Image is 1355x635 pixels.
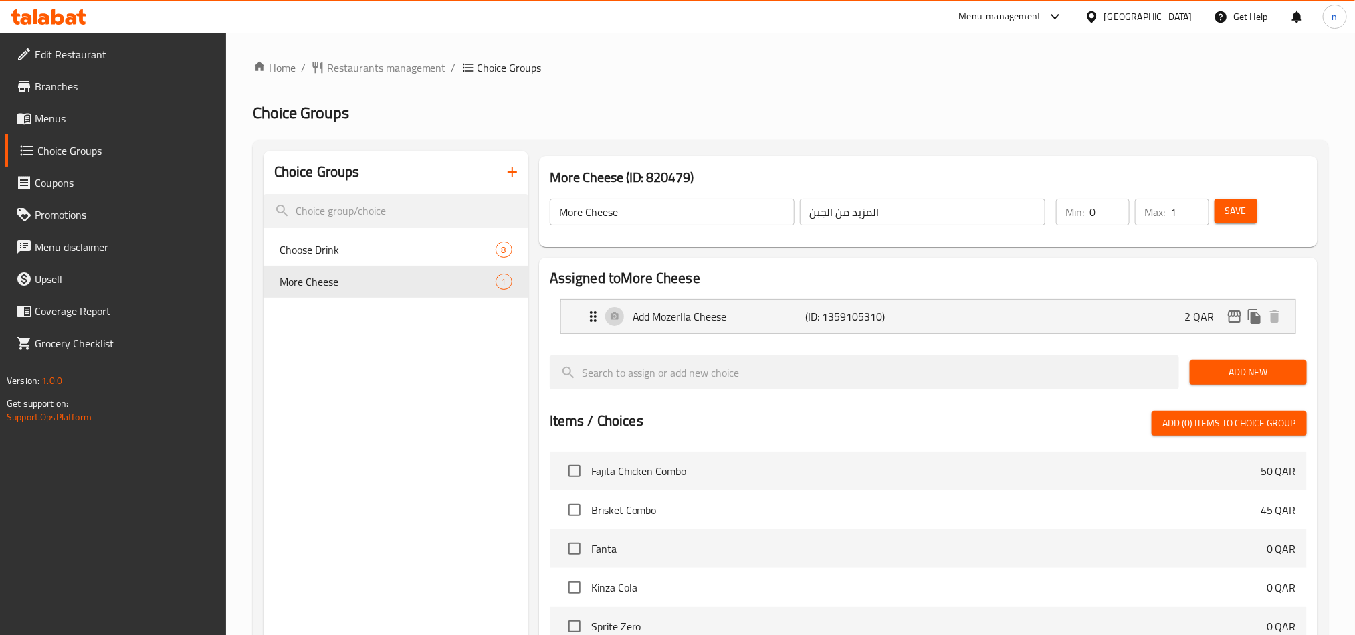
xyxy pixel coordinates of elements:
[1104,9,1192,24] div: [GEOGRAPHIC_DATA]
[550,294,1307,339] li: Expand
[959,9,1041,25] div: Menu-management
[560,457,589,485] span: Select choice
[805,308,920,325] p: (ID: 1359105310)
[1261,463,1296,479] p: 50 QAR
[1190,360,1307,385] button: Add New
[5,70,226,102] a: Branches
[591,463,1261,479] span: Fajita Chicken Combo
[311,60,446,76] a: Restaurants management
[327,60,446,76] span: Restaurants management
[253,60,1328,76] nav: breadcrumb
[1261,502,1296,518] p: 45 QAR
[550,268,1307,288] h2: Assigned to More Cheese
[1215,199,1257,223] button: Save
[35,303,215,319] span: Coverage Report
[5,38,226,70] a: Edit Restaurant
[1152,411,1307,436] button: Add (0) items to choice group
[550,355,1179,389] input: search
[301,60,306,76] li: /
[280,242,496,258] span: Choose Drink
[633,308,805,325] p: Add Mozerlla Cheese
[1267,579,1296,596] p: 0 QAR
[496,274,512,290] div: Choices
[5,263,226,295] a: Upsell
[1184,308,1225,325] p: 2 QAR
[1267,618,1296,634] p: 0 QAR
[253,98,349,128] span: Choice Groups
[35,46,215,62] span: Edit Restaurant
[496,244,512,256] span: 8
[478,60,542,76] span: Choice Groups
[35,175,215,191] span: Coupons
[560,573,589,602] span: Select choice
[35,239,215,255] span: Menu disclaimer
[1201,364,1296,381] span: Add New
[5,327,226,359] a: Grocery Checklist
[35,271,215,287] span: Upsell
[264,194,528,228] input: search
[5,295,226,327] a: Coverage Report
[560,535,589,563] span: Select choice
[1225,306,1245,327] button: edit
[35,207,215,223] span: Promotions
[5,167,226,199] a: Coupons
[1144,204,1165,220] p: Max:
[280,274,496,290] span: More Cheese
[550,167,1307,188] h3: More Cheese (ID: 820479)
[591,541,1267,557] span: Fanta
[7,372,39,389] span: Version:
[591,502,1261,518] span: Brisket Combo
[5,199,226,231] a: Promotions
[1162,415,1296,432] span: Add (0) items to choice group
[5,134,226,167] a: Choice Groups
[591,618,1267,634] span: Sprite Zero
[1065,204,1084,220] p: Min:
[451,60,456,76] li: /
[561,300,1295,333] div: Expand
[41,372,62,389] span: 1.0.0
[550,411,643,431] h2: Items / Choices
[1332,9,1338,24] span: n
[1267,541,1296,557] p: 0 QAR
[591,579,1267,596] span: Kinza Cola
[1225,203,1247,219] span: Save
[35,335,215,351] span: Grocery Checklist
[7,408,92,426] a: Support.OpsPlatform
[264,266,528,298] div: More Cheese1
[37,143,215,159] span: Choice Groups
[5,102,226,134] a: Menus
[35,110,215,126] span: Menus
[35,78,215,94] span: Branches
[7,395,68,412] span: Get support on:
[5,231,226,263] a: Menu disclaimer
[496,276,512,288] span: 1
[1265,306,1285,327] button: delete
[1245,306,1265,327] button: duplicate
[496,242,512,258] div: Choices
[264,234,528,266] div: Choose Drink8
[274,162,360,182] h2: Choice Groups
[253,60,296,76] a: Home
[560,496,589,524] span: Select choice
